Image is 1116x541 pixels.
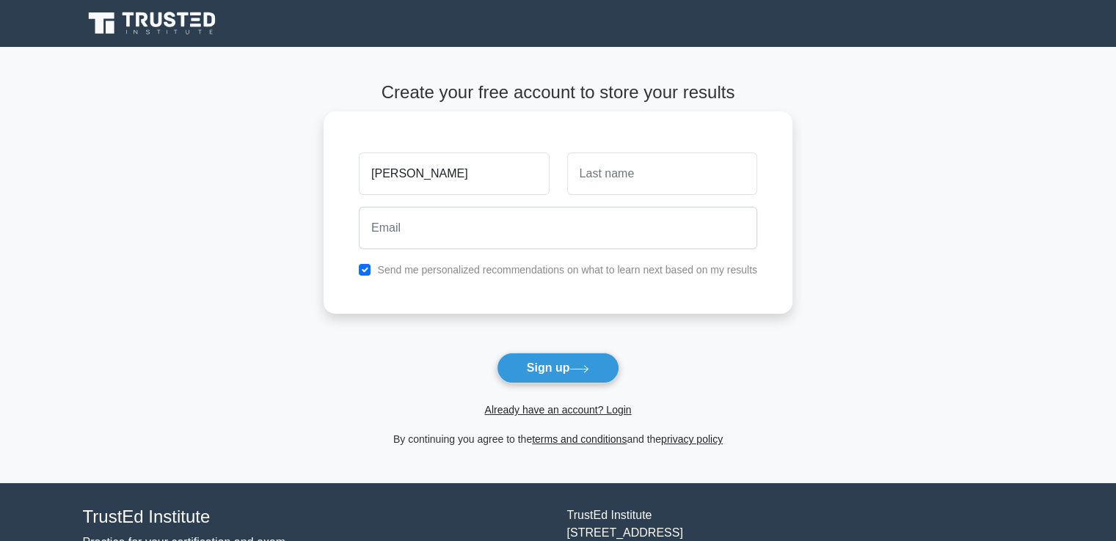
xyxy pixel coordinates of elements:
input: Email [359,207,757,249]
a: terms and conditions [532,433,627,445]
input: Last name [567,152,757,195]
h4: TrustEd Institute [83,507,550,528]
div: By continuing you agree to the and the [315,430,801,448]
label: Send me personalized recommendations on what to learn next based on my results [377,264,757,276]
input: First name [359,152,549,195]
button: Sign up [497,353,620,383]
h4: Create your free account to store your results [324,82,792,103]
a: privacy policy [661,433,723,445]
a: Already have an account? Login [484,404,631,416]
